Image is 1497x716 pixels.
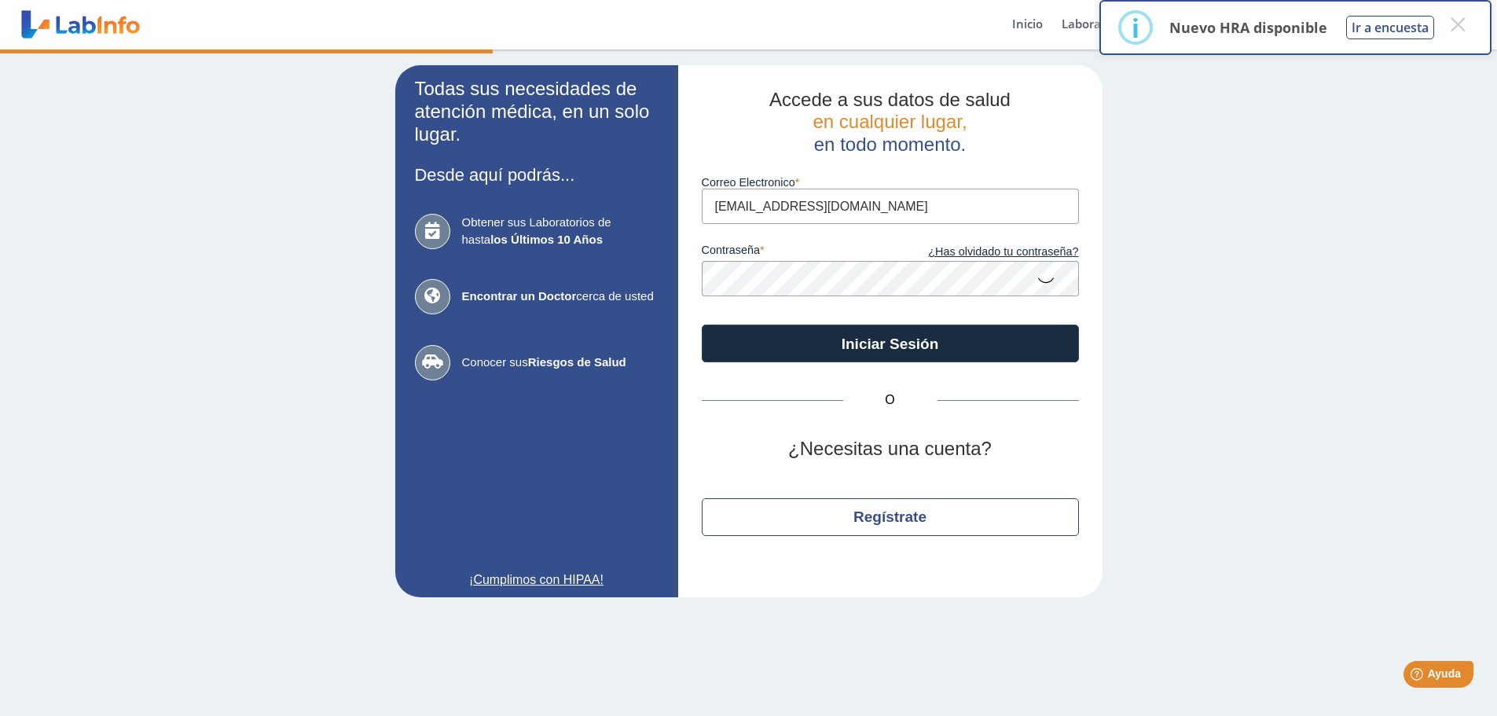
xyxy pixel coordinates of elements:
h2: Todas sus necesidades de atención médica, en un solo lugar. [415,78,659,145]
button: Regístrate [702,498,1079,536]
button: Close this dialog [1444,10,1472,39]
span: Conocer sus [462,354,659,372]
p: Nuevo HRA disponible [1169,18,1327,37]
b: Riesgos de Salud [528,355,626,369]
label: Correo Electronico [702,176,1079,189]
h3: Desde aquí podrás... [415,165,659,185]
b: los Últimos 10 Años [490,233,603,246]
span: O [843,391,937,409]
h2: ¿Necesitas una cuenta? [702,438,1079,461]
span: en cualquier lugar, [813,111,967,132]
iframe: Help widget launcher [1357,655,1480,699]
button: Ir a encuesta [1346,16,1434,39]
b: Encontrar un Doctor [462,289,577,303]
a: ¿Has olvidado tu contraseña? [890,244,1079,261]
label: contraseña [702,244,890,261]
a: ¡Cumplimos con HIPAA! [415,571,659,589]
button: Iniciar Sesión [702,325,1079,362]
span: en todo momento. [814,134,966,155]
div: i [1132,13,1139,42]
span: Obtener sus Laboratorios de hasta [462,214,659,249]
span: Accede a sus datos de salud [769,89,1011,110]
span: cerca de usted [462,288,659,306]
